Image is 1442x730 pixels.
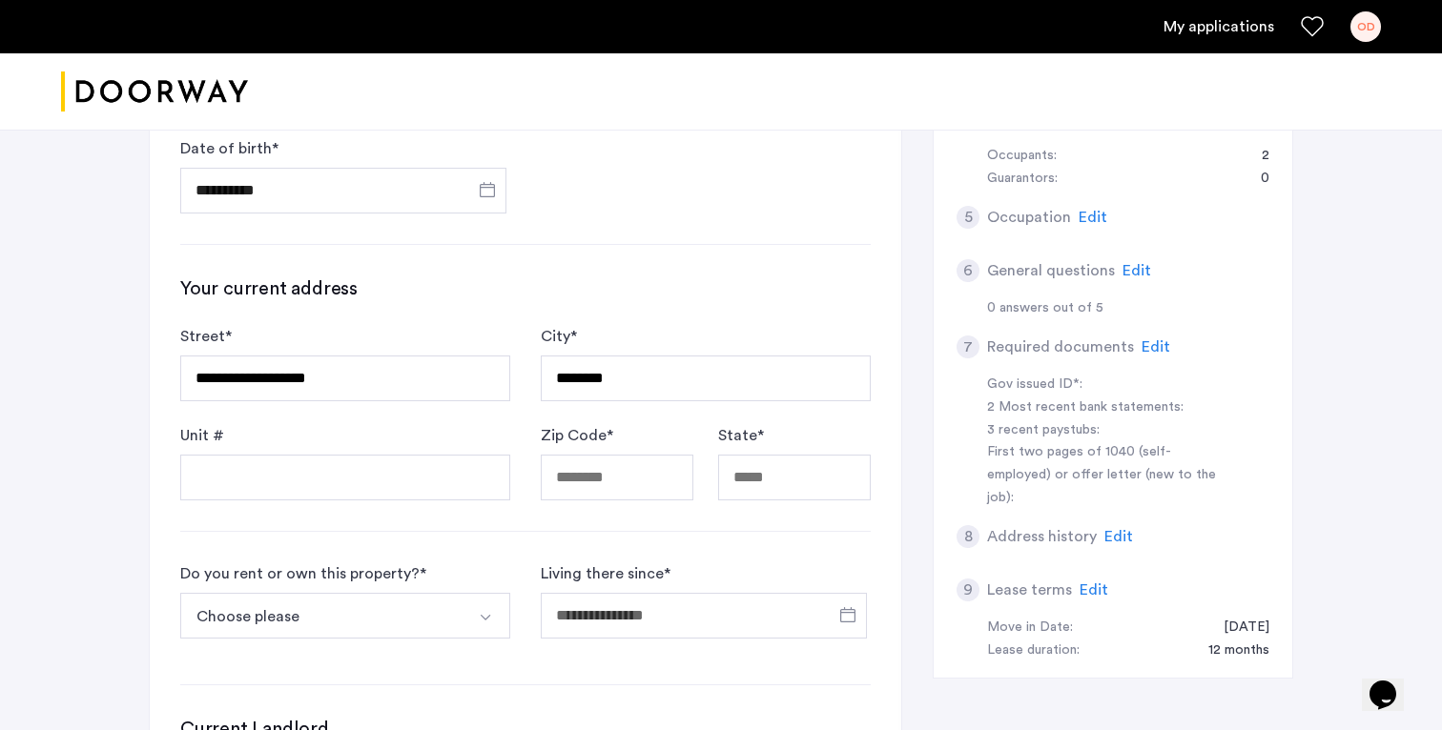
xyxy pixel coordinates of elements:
span: Edit [1104,529,1133,544]
div: 0 [1242,168,1269,191]
iframe: chat widget [1362,654,1423,711]
a: Favorites [1301,15,1324,38]
div: 3 recent paystubs: [987,419,1227,442]
label: State * [718,424,764,447]
div: Guarantors: [987,168,1058,191]
div: 2 Most recent bank statements: [987,396,1227,419]
h3: Your current address [180,275,871,302]
button: Select option [180,593,465,639]
h5: Required documents [987,335,1134,358]
a: My application [1164,15,1274,38]
div: Gov issued ID*: [987,374,1227,396]
div: 0 answers out of 5 [987,297,1269,320]
span: Edit [1142,339,1170,355]
label: Zip Code * [541,424,613,447]
label: Living there since * [541,562,670,585]
h5: Address history [987,525,1097,548]
div: Do you rent or own this property? * [180,562,426,585]
div: Occupants: [987,145,1057,168]
label: Unit # [180,424,224,447]
a: Cazamio logo [61,56,248,128]
div: 5 [957,206,979,229]
div: 09/01/2025 [1205,617,1269,639]
h5: Occupation [987,206,1071,229]
div: OD [1350,11,1381,42]
span: Edit [1079,210,1107,225]
div: Move in Date: [987,617,1073,639]
img: arrow [478,610,493,625]
span: Edit [1123,263,1151,278]
label: City * [541,325,577,348]
h5: General questions [987,259,1115,282]
div: 7 [957,335,979,358]
div: 8 [957,525,979,548]
div: 9 [957,578,979,601]
h5: Lease terms [987,578,1072,601]
span: Edit [1080,582,1108,598]
div: Lease duration: [987,639,1080,662]
label: Date of birth * [180,137,278,160]
div: 2 [1243,145,1269,168]
button: Select option [464,593,510,639]
div: 6 [957,259,979,282]
img: logo [61,56,248,128]
div: 12 months [1189,639,1269,662]
label: Street * [180,325,232,348]
button: Open calendar [476,178,499,201]
button: Open calendar [836,603,859,626]
div: First two pages of 1040 (self-employed) or offer letter (new to the job): [987,441,1227,510]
